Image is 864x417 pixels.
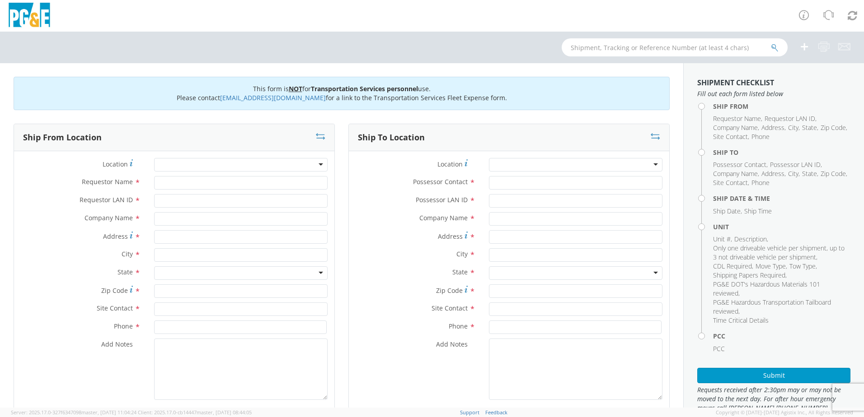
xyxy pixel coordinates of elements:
li: , [770,160,822,169]
li: , [713,271,787,280]
li: , [761,123,786,132]
span: PCC [713,344,725,353]
li: , [713,123,759,132]
li: , [802,123,818,132]
span: Tow Type [789,262,816,270]
span: City [456,250,468,258]
span: Requestor Name [82,177,133,186]
span: State [802,169,817,178]
span: CDL Required [713,262,752,270]
span: Unit # [713,235,731,243]
span: PG&E DOT's Hazardous Materials 101 reviewed [713,280,820,297]
h4: Ship Date & Time [713,195,850,202]
span: master, [DATE] 11:04:24 [81,409,136,416]
span: State [117,268,133,276]
li: , [713,207,742,216]
b: Transportation Services personnel [311,84,418,93]
li: , [713,132,749,141]
span: Phone [751,132,770,141]
span: Add Notes [436,340,468,348]
span: Server: 2025.17.0-327f6347098 [11,409,136,416]
li: , [821,169,847,178]
a: Feedback [485,409,507,416]
h3: Ship To Location [358,133,425,142]
span: Location [103,160,128,168]
a: Support [460,409,479,416]
span: Phone [751,178,770,187]
li: , [821,123,847,132]
span: master, [DATE] 08:44:05 [197,409,252,416]
li: , [713,160,768,169]
span: Zip Code [101,286,128,295]
span: Possessor LAN ID [770,160,821,169]
h4: Ship From [713,103,850,110]
span: Ship Date [713,207,741,215]
span: Requests received after 2:30pm may or may not be moved to the next day. For after hour emergency ... [697,385,850,412]
span: Address [761,169,784,178]
span: Site Contact [97,304,133,312]
li: , [713,298,848,316]
span: Only one driveable vehicle per shipment, up to 3 not driveable vehicle per shipment [713,244,845,261]
span: City [788,123,798,132]
span: City [122,250,133,258]
span: Site Contact [713,178,748,187]
span: Shipping Papers Required [713,271,785,279]
span: Zip Code [821,123,846,132]
li: , [713,244,848,262]
span: Company Name [419,213,468,222]
span: Add Notes [101,340,133,348]
span: Company Name [85,213,133,222]
span: Fill out each form listed below [697,89,850,98]
span: Possessor Contact [413,177,468,186]
span: Client: 2025.17.0-cb14447 [138,409,252,416]
span: Address [438,232,463,241]
span: Company Name [713,169,758,178]
li: , [713,235,732,244]
span: Site Contact [432,304,468,312]
span: Address [103,232,128,241]
strong: Shipment Checklist [697,78,774,88]
h3: Ship From Location [23,133,102,142]
span: Zip Code [436,286,463,295]
li: , [761,169,786,178]
span: Requestor LAN ID [765,114,815,123]
li: , [713,178,749,187]
a: [EMAIL_ADDRESS][DOMAIN_NAME] [220,93,326,102]
li: , [789,262,817,271]
span: Address [761,123,784,132]
span: Description [734,235,767,243]
input: Shipment, Tracking or Reference Number (at least 4 chars) [562,38,788,56]
span: City [788,169,798,178]
span: Phone [449,322,468,330]
span: Ship Time [744,207,772,215]
img: pge-logo-06675f144f4cfa6a6814.png [7,3,52,29]
li: , [734,235,768,244]
span: Time Critical Details [713,316,769,324]
li: , [713,169,759,178]
span: Company Name [713,123,758,132]
span: Location [437,160,463,168]
li: , [788,123,800,132]
span: Requestor Name [713,114,761,123]
li: , [713,262,753,271]
h4: Ship To [713,149,850,156]
span: Requestor LAN ID [80,195,133,204]
li: , [713,114,762,123]
span: Site Contact [713,132,748,141]
h4: PCC [713,333,850,339]
span: Phone [114,322,133,330]
span: Move Type [756,262,786,270]
span: PG&E Hazardous Transportation Tailboard reviewed [713,298,831,315]
span: Possessor LAN ID [416,195,468,204]
li: , [788,169,800,178]
button: Submit [697,368,850,383]
span: Possessor Contact [713,160,766,169]
li: , [756,262,787,271]
u: NOT [289,84,302,93]
span: State [802,123,817,132]
li: , [713,280,848,298]
span: State [452,268,468,276]
li: , [765,114,817,123]
span: Copyright © [DATE]-[DATE] Agistix Inc., All Rights Reserved [716,409,853,416]
li: , [802,169,818,178]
